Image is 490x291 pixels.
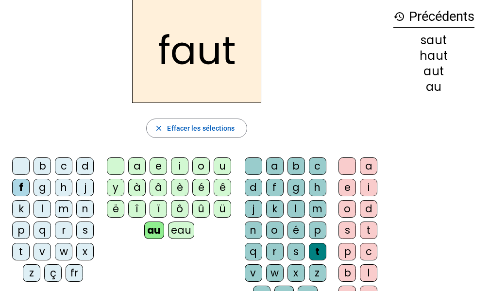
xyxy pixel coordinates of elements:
div: m [309,200,326,218]
div: i [171,157,188,175]
div: eau [168,222,195,239]
div: q [245,243,262,260]
div: b [287,157,305,175]
div: s [287,243,305,260]
div: n [245,222,262,239]
div: p [309,222,326,239]
div: ô [171,200,188,218]
div: y [107,179,124,196]
div: w [266,264,284,282]
div: j [76,179,94,196]
div: f [12,179,30,196]
div: l [360,264,377,282]
div: z [309,264,326,282]
div: h [55,179,72,196]
div: ë [107,200,124,218]
div: t [12,243,30,260]
div: à [128,179,146,196]
div: p [12,222,30,239]
div: w [55,243,72,260]
div: r [266,243,284,260]
div: g [34,179,51,196]
div: e [338,179,356,196]
div: r [55,222,72,239]
mat-icon: history [393,11,405,22]
div: ü [214,200,231,218]
div: saut [393,34,474,46]
div: j [245,200,262,218]
div: i [360,179,377,196]
div: c [360,243,377,260]
div: aut [393,66,474,77]
div: a [128,157,146,175]
div: d [360,200,377,218]
div: g [287,179,305,196]
div: k [12,200,30,218]
div: ç [44,264,62,282]
div: s [76,222,94,239]
div: t [309,243,326,260]
div: f [266,179,284,196]
div: s [338,222,356,239]
div: ê [214,179,231,196]
div: a [266,157,284,175]
div: o [192,157,210,175]
div: h [309,179,326,196]
div: n [76,200,94,218]
div: a [360,157,377,175]
span: Effacer les sélections [167,122,235,134]
div: é [287,222,305,239]
div: v [245,264,262,282]
div: fr [66,264,83,282]
div: â [150,179,167,196]
div: o [338,200,356,218]
div: haut [393,50,474,62]
div: q [34,222,51,239]
div: o [266,222,284,239]
div: z [23,264,40,282]
div: û [192,200,210,218]
h3: Précédents [393,6,474,28]
div: m [55,200,72,218]
div: é [192,179,210,196]
div: d [76,157,94,175]
div: c [309,157,326,175]
div: t [360,222,377,239]
div: x [287,264,305,282]
div: b [34,157,51,175]
div: l [34,200,51,218]
div: au [144,222,164,239]
div: v [34,243,51,260]
div: b [338,264,356,282]
div: ï [150,200,167,218]
mat-icon: close [154,124,163,133]
div: î [128,200,146,218]
div: l [287,200,305,218]
div: k [266,200,284,218]
div: e [150,157,167,175]
div: d [245,179,262,196]
div: c [55,157,72,175]
div: è [171,179,188,196]
div: u [214,157,231,175]
button: Effacer les sélections [146,119,247,138]
div: au [393,81,474,93]
div: p [338,243,356,260]
div: x [76,243,94,260]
